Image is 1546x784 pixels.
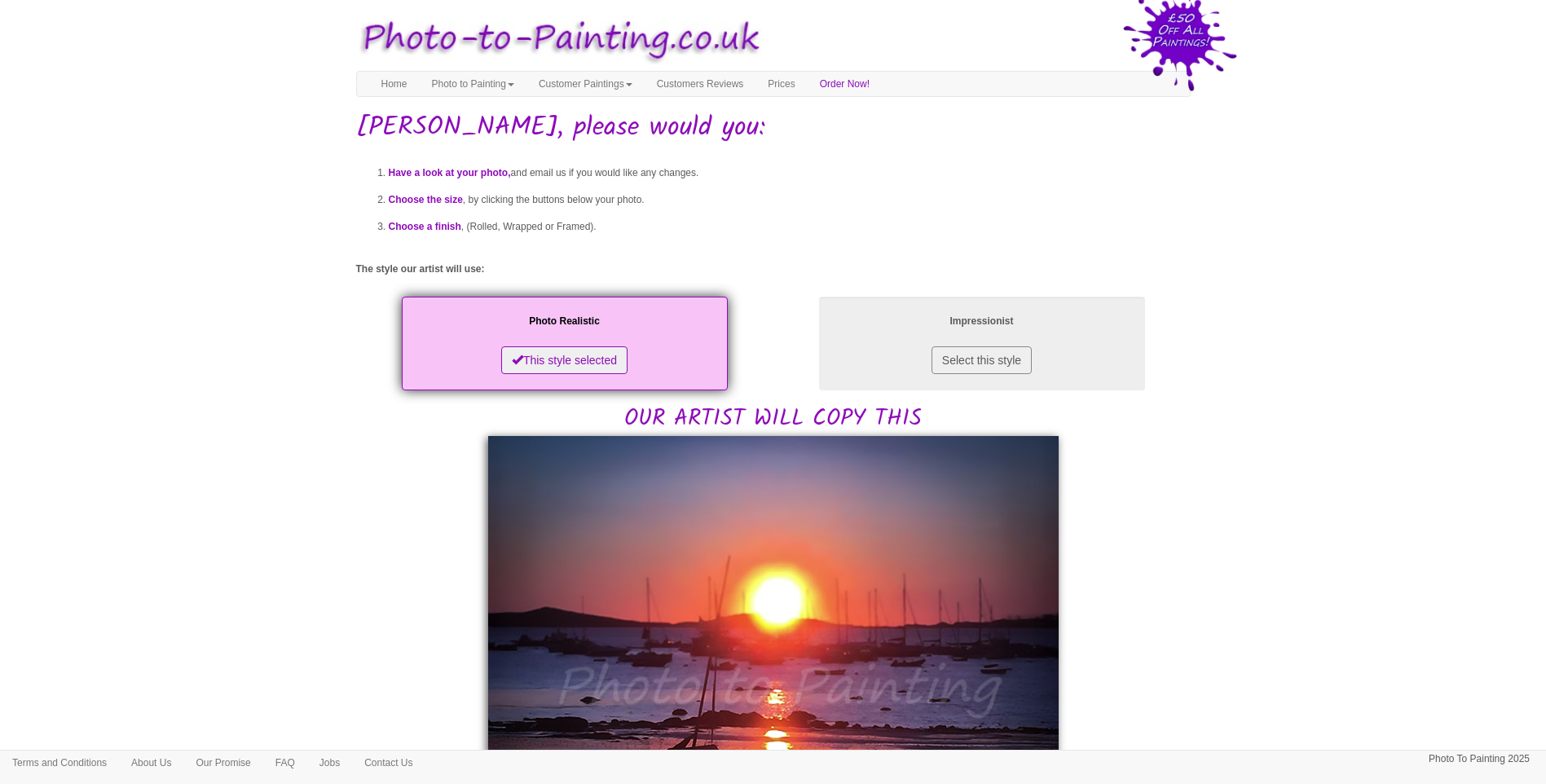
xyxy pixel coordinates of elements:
[389,160,1191,187] li: and email us if you would like any changes.
[645,72,756,96] a: Customers Reviews
[418,313,711,330] p: Photo Realistic
[356,262,485,276] label: The style our artist will use:
[389,167,511,178] span: Have a look at your photo,
[352,751,425,775] a: Contact Us
[389,221,461,232] span: Choose a finish
[501,346,628,374] button: This style selected
[356,293,1191,432] h2: OUR ARTIST WILL COPY THIS
[389,194,463,205] span: Choose the size
[526,72,645,96] a: Customer Paintings
[755,72,807,96] a: Prices
[1429,751,1530,768] p: Photo To Painting 2025
[389,214,1191,240] li: , (Rolled, Wrapped or Framed).
[389,187,1191,214] li: , by clicking the buttons below your photo.
[369,72,420,96] a: Home
[348,8,765,71] img: Photo to Painting
[183,751,262,775] a: Our Promise
[119,751,183,775] a: About Us
[356,113,1191,142] h1: [PERSON_NAME], please would you:
[307,751,352,775] a: Jobs
[808,72,882,96] a: Order Now!
[835,313,1129,330] p: Impressionist
[263,751,307,775] a: FAQ
[932,346,1032,374] button: Select this style
[420,72,526,96] a: Photo to Painting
